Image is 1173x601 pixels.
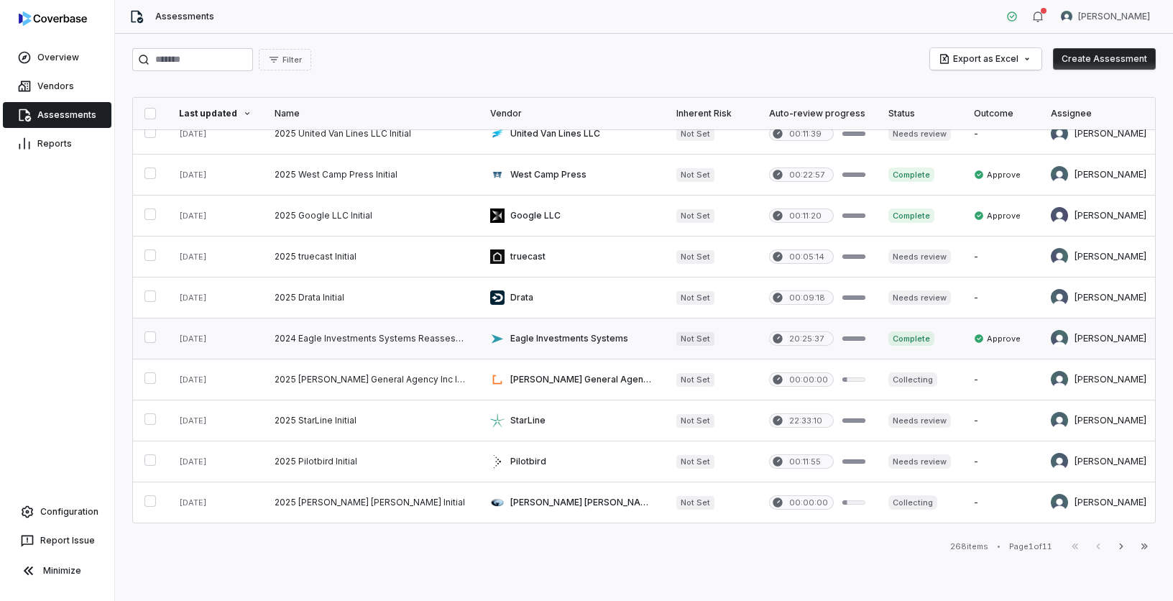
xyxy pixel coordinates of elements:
[1051,330,1068,347] img: Nic Weilbacher avatar
[950,541,988,552] div: 268 items
[769,108,865,119] div: Auto-review progress
[179,108,252,119] div: Last updated
[1078,11,1150,22] span: [PERSON_NAME]
[155,11,214,22] span: Assessments
[3,131,111,157] a: Reports
[6,556,109,585] button: Minimize
[962,277,1039,318] td: -
[259,49,311,70] button: Filter
[490,108,653,119] div: Vendor
[1051,248,1068,265] img: REKHA KOTHANDARAMAN avatar
[962,482,1039,523] td: -
[676,108,746,119] div: Inherent Risk
[1051,166,1068,183] img: Brittany Durbin avatar
[974,108,1028,119] div: Outcome
[1052,6,1159,27] button: Nic Weilbacher avatar[PERSON_NAME]
[1051,207,1068,224] img: Kourtney Shields avatar
[3,73,111,99] a: Vendors
[962,359,1039,400] td: -
[962,237,1039,277] td: -
[1051,108,1146,119] div: Assignee
[1051,494,1068,511] img: Brittany Durbin avatar
[1053,48,1156,70] button: Create Assessment
[1051,125,1068,142] img: Chadd Myers avatar
[1061,11,1072,22] img: Nic Weilbacher avatar
[1051,289,1068,306] img: Melanie Lorent avatar
[930,48,1041,70] button: Export as Excel
[1051,412,1068,429] img: Brittany Durbin avatar
[275,108,467,119] div: Name
[888,108,951,119] div: Status
[1051,371,1068,388] img: Brittany Durbin avatar
[19,12,87,26] img: logo-D7KZi-bG.svg
[3,102,111,128] a: Assessments
[6,499,109,525] a: Configuration
[962,114,1039,155] td: -
[962,441,1039,482] td: -
[962,400,1039,441] td: -
[3,45,111,70] a: Overview
[1051,453,1068,470] img: Melanie Lorent avatar
[1009,541,1052,552] div: Page 1 of 11
[282,55,302,65] span: Filter
[997,541,1000,551] div: •
[6,528,109,554] button: Report Issue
